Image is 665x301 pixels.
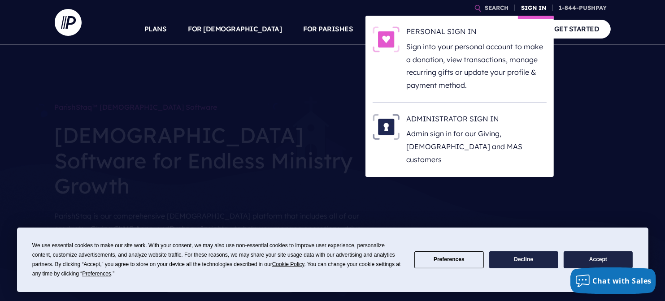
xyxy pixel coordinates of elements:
[375,13,415,45] a: SOLUTIONS
[188,13,282,45] a: FOR [DEMOGRAPHIC_DATA]
[407,26,547,40] h6: PERSONAL SIGN IN
[564,251,633,269] button: Accept
[407,127,547,166] p: Admin sign in for our Giving, [DEMOGRAPHIC_DATA] and MAS customers
[543,20,611,38] a: GET STARTED
[373,114,547,166] a: ADMINISTRATOR SIGN IN - Illustration ADMINISTRATOR SIGN IN Admin sign in for our Giving, [DEMOGRA...
[407,40,547,92] p: Sign into your personal account to make a donation, view transactions, manage recurring gifts or ...
[272,261,304,267] span: Cookie Policy
[593,276,652,286] span: Chat with Sales
[304,13,353,45] a: FOR PARISHES
[436,13,467,45] a: EXPLORE
[373,26,547,92] a: PERSONAL SIGN IN - Illustration PERSONAL SIGN IN Sign into your personal account to make a donati...
[373,114,400,140] img: ADMINISTRATOR SIGN IN - Illustration
[373,26,400,52] img: PERSONAL SIGN IN - Illustration
[489,251,558,269] button: Decline
[570,267,656,294] button: Chat with Sales
[32,241,404,279] div: We use essential cookies to make our site work. With your consent, we may also use non-essential ...
[489,13,522,45] a: COMPANY
[82,271,111,277] span: Preferences
[144,13,167,45] a: PLANS
[17,228,648,292] div: Cookie Consent Prompt
[414,251,483,269] button: Preferences
[407,114,547,127] h6: ADMINISTRATOR SIGN IN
